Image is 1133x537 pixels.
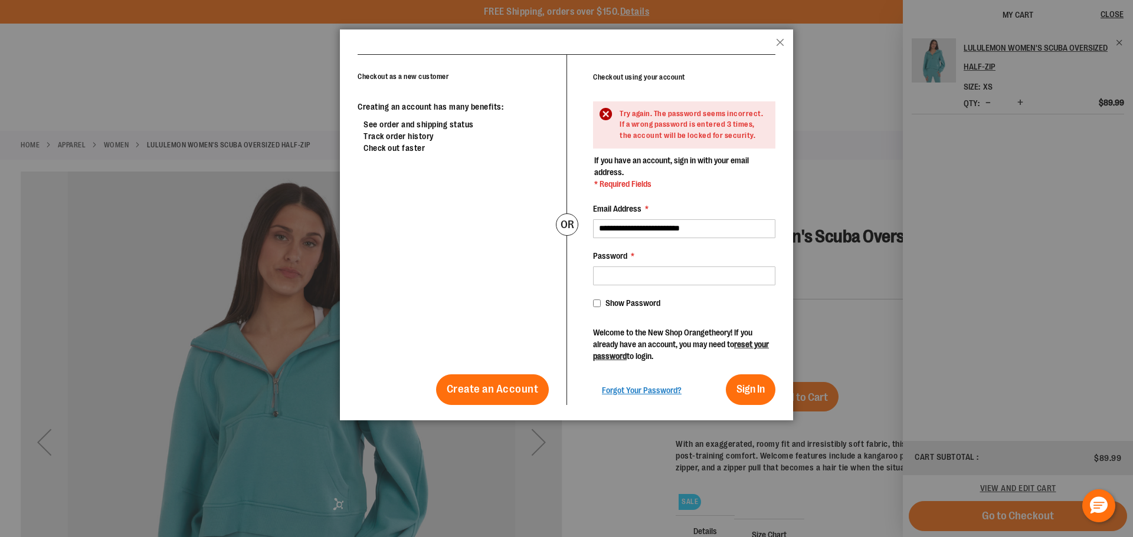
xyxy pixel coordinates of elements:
[593,327,775,362] p: Welcome to the New Shop Orangetheory! If you already have an account, you may need to to login.
[602,384,682,396] a: Forgot Your Password?
[436,374,549,405] a: Create an Account
[364,118,549,130] li: See order and shipping status
[593,251,627,261] span: Password
[620,108,764,141] div: Try again. The password seems incorrect. If a wrong password is entered 3 times, the account will...
[358,73,448,81] strong: Checkout as a new customer
[556,213,578,236] div: or
[1082,489,1115,522] button: Hello, have a question? Let’s chat.
[726,374,775,405] button: Sign In
[594,156,749,177] span: If you have an account, sign in with your email address.
[594,178,774,190] span: * Required Fields
[593,204,641,213] span: Email Address
[593,340,769,361] a: reset your password
[593,73,685,81] strong: Checkout using your account
[447,383,539,396] span: Create an Account
[364,130,549,142] li: Track order history
[736,383,765,395] span: Sign In
[605,298,660,308] span: Show Password
[364,142,549,154] li: Check out faster
[358,101,549,113] p: Creating an account has many benefits:
[602,386,682,395] span: Forgot Your Password?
